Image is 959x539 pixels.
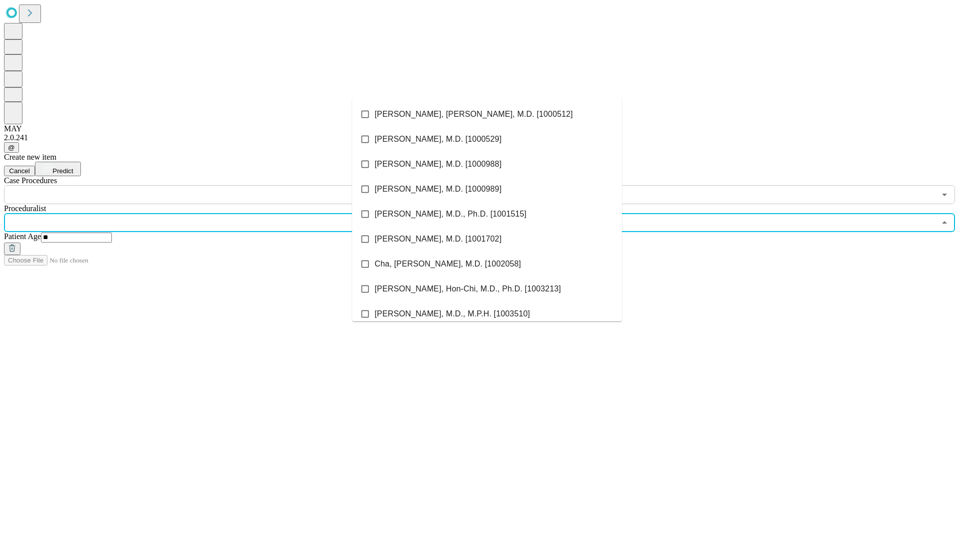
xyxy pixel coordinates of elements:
[4,176,57,185] span: Scheduled Procedure
[938,216,952,230] button: Close
[375,308,530,320] span: [PERSON_NAME], M.D., M.P.H. [1003510]
[4,124,955,133] div: MAY
[375,108,573,120] span: [PERSON_NAME], [PERSON_NAME], M.D. [1000512]
[52,167,73,175] span: Predict
[8,144,15,151] span: @
[4,142,19,153] button: @
[375,208,526,220] span: [PERSON_NAME], M.D., Ph.D. [1001515]
[4,204,46,213] span: Proceduralist
[375,158,501,170] span: [PERSON_NAME], M.D. [1000988]
[35,162,81,176] button: Predict
[4,133,955,142] div: 2.0.241
[4,232,41,241] span: Patient Age
[375,183,501,195] span: [PERSON_NAME], M.D. [1000989]
[375,258,521,270] span: Cha, [PERSON_NAME], M.D. [1002058]
[4,166,35,176] button: Cancel
[9,167,30,175] span: Cancel
[4,153,56,161] span: Create new item
[375,233,501,245] span: [PERSON_NAME], M.D. [1001702]
[375,133,501,145] span: [PERSON_NAME], M.D. [1000529]
[375,283,561,295] span: [PERSON_NAME], Hon-Chi, M.D., Ph.D. [1003213]
[938,188,952,202] button: Open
